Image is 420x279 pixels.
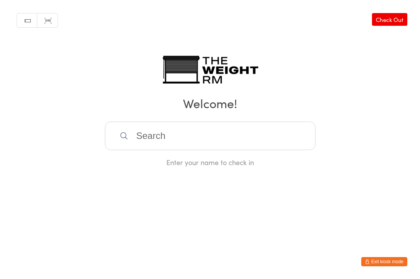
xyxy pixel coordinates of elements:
img: The Weight Rm [162,56,258,84]
h2: Welcome! [8,94,412,112]
input: Search [105,122,315,150]
button: Exit kiosk mode [361,257,407,266]
a: Check Out [372,13,407,26]
div: Enter your name to check in [105,157,315,167]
